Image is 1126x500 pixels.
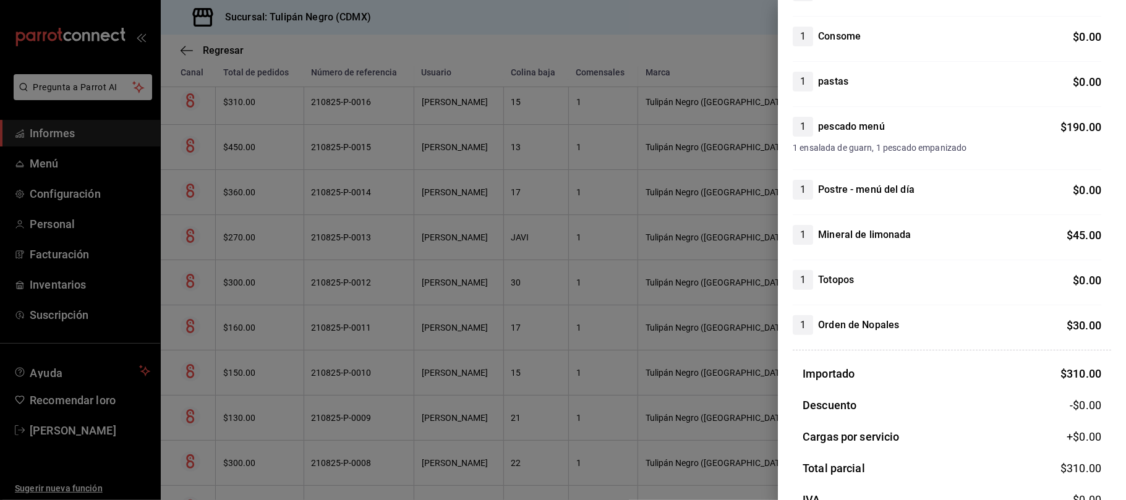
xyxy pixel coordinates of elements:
font: $ [1060,367,1067,380]
font: $ [1073,30,1079,43]
font: 1 [800,229,806,240]
font: 0.00 [1079,30,1101,43]
font: Total parcial [803,462,865,475]
font: 1 [800,274,806,286]
font: 1 ensalada de guarn, 1 pescado empanizado [793,143,966,153]
font: $ [1060,462,1067,475]
font: Postre - menú del día [818,184,915,195]
font: 1 [800,184,806,195]
font: Consome [818,30,861,42]
font: 190.00 [1067,121,1101,133]
font: 0.00 [1079,184,1101,197]
font: -$0.00 [1070,399,1101,412]
font: 1 [800,75,806,87]
font: $ [1067,319,1073,332]
font: 0.00 [1079,274,1101,287]
font: 0.00 [1079,75,1101,88]
font: Totopos [818,274,854,286]
font: pescado menú [818,121,885,132]
font: Importado [803,367,855,380]
font: 310.00 [1067,367,1101,380]
font: Orden de Nopales [818,319,899,331]
font: 1 [800,30,806,42]
font: 0.00 [1079,430,1101,443]
font: Cargas por servicio [803,430,900,443]
font: 1 [800,121,806,132]
font: 1 [800,319,806,331]
font: $ [1067,229,1073,242]
font: $ [1060,121,1067,133]
font: $ [1073,274,1079,287]
font: 30.00 [1073,319,1101,332]
font: $ [1073,184,1079,197]
font: 45.00 [1073,229,1101,242]
font: pastas [818,75,848,87]
font: 310.00 [1067,462,1101,475]
font: $ [1073,75,1079,88]
font: Descuento [803,399,856,412]
font: Mineral de limonada [818,229,911,240]
font: +$ [1067,430,1079,443]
